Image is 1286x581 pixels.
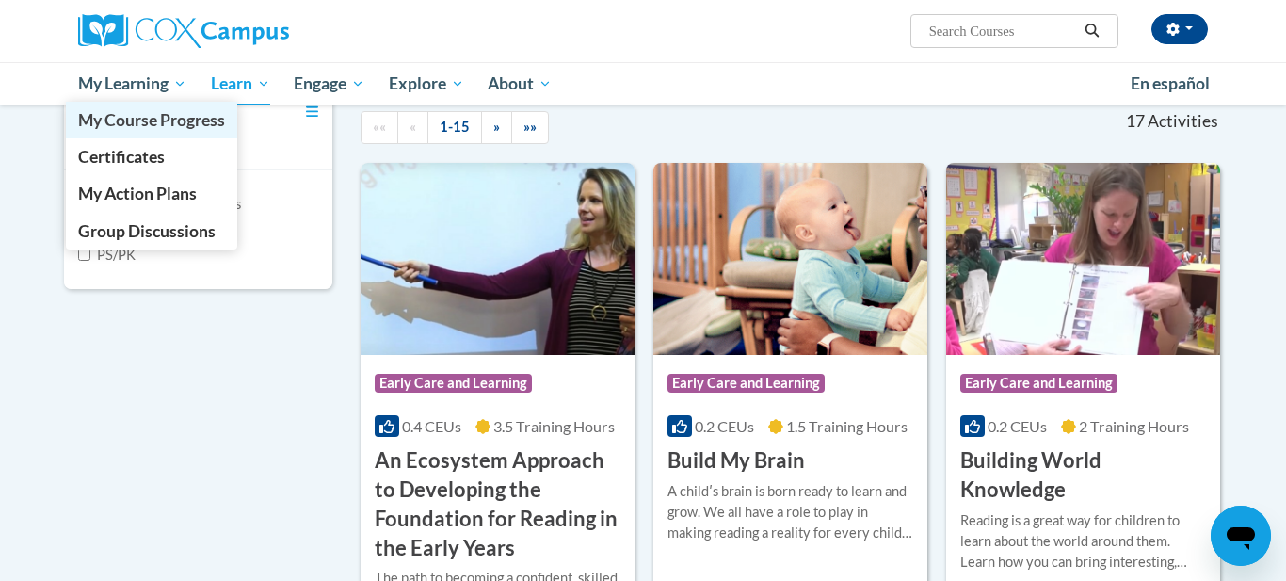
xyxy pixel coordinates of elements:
span: 17 [1126,111,1145,132]
span: 0.2 CEUs [695,417,754,435]
a: Cox Campus [78,14,436,48]
a: Toggle collapse [306,102,318,122]
span: «« [373,119,386,135]
span: »» [523,119,537,135]
span: My Action Plans [78,184,197,203]
a: Explore [377,62,476,105]
div: A childʹs brain is born ready to learn and grow. We all have a role to play in making reading a r... [667,481,913,543]
a: Begining [361,111,398,144]
img: Course Logo [946,163,1220,355]
span: Learn [211,73,270,95]
span: 0.4 CEUs [402,417,461,435]
a: My Action Plans [66,175,237,212]
button: Account Settings [1151,14,1208,44]
span: My Learning [78,73,186,95]
img: Course Logo [653,163,927,355]
a: My Course Progress [66,102,237,138]
iframe: Button to launch messaging window [1211,506,1271,566]
a: Certificates [66,138,237,175]
span: Early Care and Learning [375,374,532,393]
h3: An Ecosystem Approach to Developing the Foundation for Reading in the Early Years [375,446,620,562]
a: End [511,111,549,144]
span: 2 Training Hours [1079,417,1189,435]
span: Group Discussions [78,221,216,241]
a: Learn [199,62,282,105]
span: My Course Progress [78,110,225,130]
span: Activities [1148,111,1218,132]
a: Group Discussions [66,213,237,250]
button: Search [1078,20,1106,42]
a: Previous [397,111,428,144]
a: En español [1118,64,1222,104]
span: 3.5 Training Hours [493,417,615,435]
span: Early Care and Learning [667,374,825,393]
img: Cox Campus [78,14,289,48]
span: Certificates [78,147,165,167]
span: About [488,73,552,95]
img: Course Logo [361,163,635,355]
a: About [476,62,565,105]
span: En español [1131,73,1210,93]
a: Next [481,111,512,144]
span: Explore [389,73,464,95]
a: My Learning [66,62,199,105]
div: Main menu [50,62,1236,105]
input: Checkbox for Options [78,249,90,261]
span: 0.2 CEUs [988,417,1047,435]
label: PS/PK [78,245,136,266]
div: Reading is a great way for children to learn about the world around them. Learn how you can bring... [960,510,1206,573]
h3: Building World Knowledge [960,446,1206,505]
span: » [493,119,500,135]
span: Engage [294,73,364,95]
input: Search Courses [927,20,1078,42]
span: 1.5 Training Hours [786,417,908,435]
a: Engage [281,62,377,105]
a: 1-15 [427,111,482,144]
span: « [410,119,416,135]
h3: Build My Brain [667,446,805,476]
span: Early Care and Learning [960,374,1117,393]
